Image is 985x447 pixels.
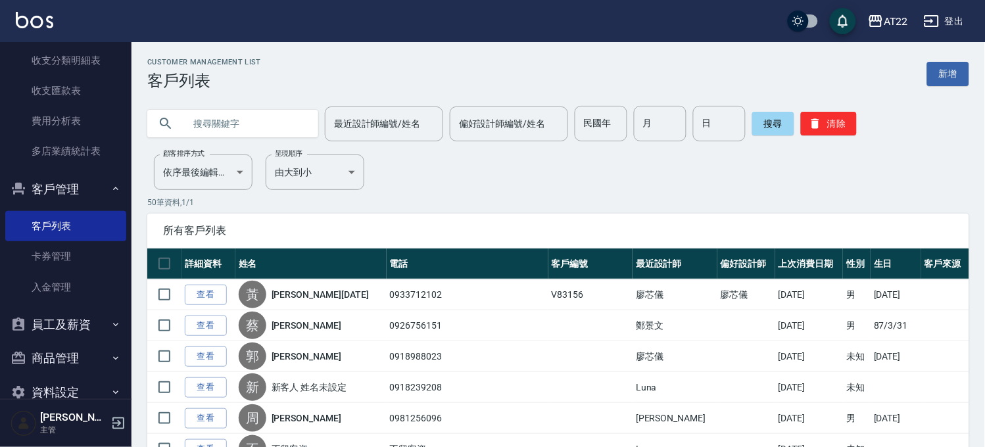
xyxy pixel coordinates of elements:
label: 顧客排序方式 [163,149,204,158]
td: 0918239208 [387,372,548,403]
div: 由大到小 [266,154,364,190]
p: 主管 [40,424,107,436]
a: 收支匯款表 [5,76,126,106]
td: [DATE] [775,310,844,341]
img: Logo [16,12,53,28]
td: 未知 [843,341,871,372]
button: save [830,8,856,34]
th: 偏好設計師 [717,248,775,279]
p: 50 筆資料, 1 / 1 [147,197,969,208]
a: 查看 [185,408,227,429]
th: 客戶編號 [548,248,633,279]
td: 鄭景文 [633,310,717,341]
td: [DATE] [871,403,921,434]
a: 費用分析表 [5,106,126,136]
th: 上次消費日期 [775,248,844,279]
td: 廖芯儀 [633,341,717,372]
a: 查看 [185,346,227,367]
div: AT22 [884,13,908,30]
th: 生日 [871,248,921,279]
td: [DATE] [775,403,844,434]
td: [DATE] [775,341,844,372]
a: [PERSON_NAME][DATE] [272,288,369,301]
td: 0926756151 [387,310,548,341]
input: 搜尋關鍵字 [184,106,308,141]
button: 清除 [801,112,857,135]
td: 廖芯儀 [717,279,775,310]
a: 入金管理 [5,272,126,302]
td: [DATE] [871,279,921,310]
th: 性別 [843,248,871,279]
td: Luna [633,372,717,403]
a: [PERSON_NAME] [272,350,341,363]
img: Person [11,410,37,436]
td: [DATE] [871,341,921,372]
a: 多店業績統計表 [5,136,126,166]
td: [DATE] [775,372,844,403]
th: 詳細資料 [181,248,235,279]
h5: [PERSON_NAME] [40,411,107,424]
a: [PERSON_NAME] [272,412,341,425]
button: 商品管理 [5,341,126,375]
td: 廖芯儀 [633,279,717,310]
a: 新增 [927,62,969,86]
td: 未知 [843,372,871,403]
div: 蔡 [239,312,266,339]
button: 員工及薪資 [5,308,126,342]
label: 呈現順序 [275,149,302,158]
span: 所有客戶列表 [163,224,953,237]
td: [PERSON_NAME] [633,403,717,434]
td: 87/3/31 [871,310,921,341]
td: 0933712102 [387,279,548,310]
a: 查看 [185,377,227,398]
td: 0918988023 [387,341,548,372]
a: 查看 [185,285,227,305]
td: V83156 [548,279,633,310]
div: 依序最後編輯時間 [154,154,252,190]
button: AT22 [863,8,913,35]
button: 資料設定 [5,375,126,410]
td: [DATE] [775,279,844,310]
a: 查看 [185,316,227,336]
th: 客戶來源 [921,248,969,279]
div: 郭 [239,342,266,370]
div: 黃 [239,281,266,308]
a: [PERSON_NAME] [272,319,341,332]
th: 姓名 [235,248,387,279]
a: 客戶列表 [5,211,126,241]
a: 卡券管理 [5,241,126,271]
h2: Customer Management List [147,58,261,66]
th: 最近設計師 [633,248,717,279]
td: 男 [843,279,871,310]
a: 收支分類明細表 [5,45,126,76]
td: 男 [843,403,871,434]
td: 男 [843,310,871,341]
th: 電話 [387,248,548,279]
button: 登出 [919,9,969,34]
button: 搜尋 [752,112,794,135]
div: 周 [239,404,266,432]
button: 客戶管理 [5,172,126,206]
div: 新 [239,373,266,401]
a: 新客人 姓名未設定 [272,381,347,394]
h3: 客戶列表 [147,72,261,90]
td: 0981256096 [387,403,548,434]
